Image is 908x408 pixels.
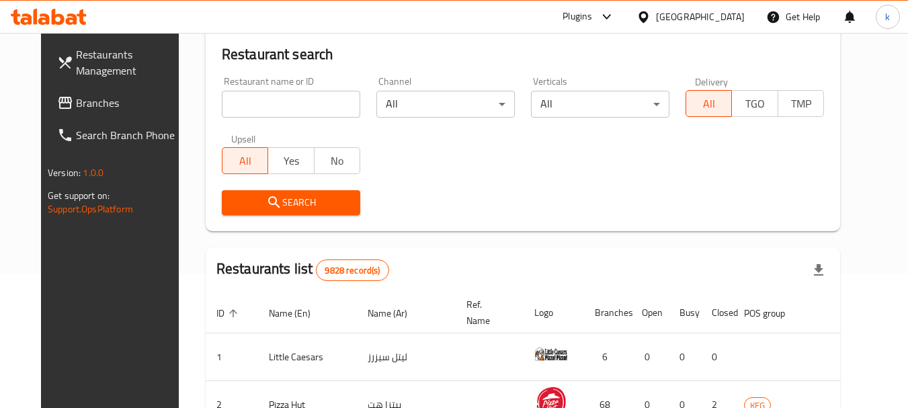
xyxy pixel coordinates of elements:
label: Delivery [695,77,729,86]
img: Little Caesars [534,337,568,371]
th: Logo [524,292,584,333]
span: 9828 record(s) [317,264,388,277]
td: 0 [631,333,669,381]
button: TMP [778,90,824,117]
th: Open [631,292,669,333]
span: POS group [744,305,802,321]
div: All [376,91,515,118]
a: Search Branch Phone [46,119,193,151]
span: All [692,94,727,114]
span: k [885,9,890,24]
span: Version: [48,164,81,181]
div: Plugins [563,9,592,25]
span: Search [233,194,349,211]
button: TGO [731,90,778,117]
span: Restaurants Management [76,46,182,79]
span: Get support on: [48,187,110,204]
span: Name (En) [269,305,328,321]
button: Yes [267,147,314,174]
span: TMP [784,94,819,114]
span: Name (Ar) [368,305,425,321]
span: Branches [76,95,182,111]
td: 0 [701,333,733,381]
div: [GEOGRAPHIC_DATA] [656,9,745,24]
span: TGO [737,94,772,114]
input: Search for restaurant name or ID.. [222,91,360,118]
span: 1.0.0 [83,164,104,181]
span: Yes [274,151,308,171]
td: Little Caesars [258,333,357,381]
span: No [320,151,355,171]
div: Export file [802,254,835,286]
th: Closed [701,292,733,333]
span: Ref. Name [466,296,507,329]
div: All [531,91,669,118]
button: All [222,147,268,174]
span: ID [216,305,242,321]
h2: Restaurant search [222,44,824,65]
h2: Restaurants list [216,259,389,281]
div: Total records count [316,259,388,281]
a: Support.OpsPlatform [48,200,133,218]
button: No [314,147,360,174]
button: All [686,90,732,117]
td: 0 [669,333,701,381]
th: Branches [584,292,631,333]
td: 6 [584,333,631,381]
span: Search Branch Phone [76,127,182,143]
span: All [228,151,263,171]
td: 1 [206,333,258,381]
td: ليتل سيزرز [357,333,456,381]
a: Branches [46,87,193,119]
th: Busy [669,292,701,333]
a: Restaurants Management [46,38,193,87]
button: Search [222,190,360,215]
label: Upsell [231,134,256,143]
